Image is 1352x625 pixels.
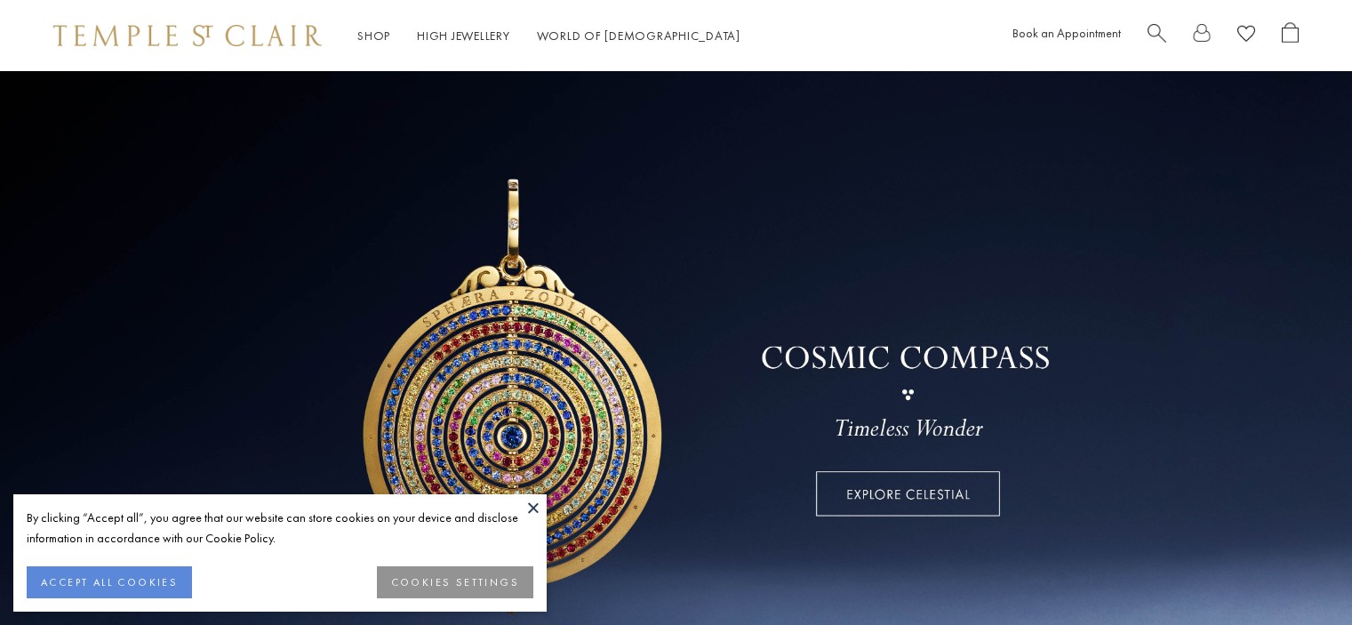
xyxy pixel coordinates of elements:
a: View Wishlist [1237,22,1255,50]
a: ShopShop [357,28,390,44]
img: Temple St. Clair [53,25,322,46]
a: Book an Appointment [1012,25,1121,41]
a: Search [1148,22,1166,50]
nav: Main navigation [357,25,740,47]
div: By clicking “Accept all”, you agree that our website can store cookies on your device and disclos... [27,508,533,549]
button: ACCEPT ALL COOKIES [27,566,192,598]
a: World of [DEMOGRAPHIC_DATA]World of [DEMOGRAPHIC_DATA] [537,28,740,44]
a: Open Shopping Bag [1282,22,1299,50]
button: COOKIES SETTINGS [377,566,533,598]
a: High JewelleryHigh Jewellery [417,28,510,44]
